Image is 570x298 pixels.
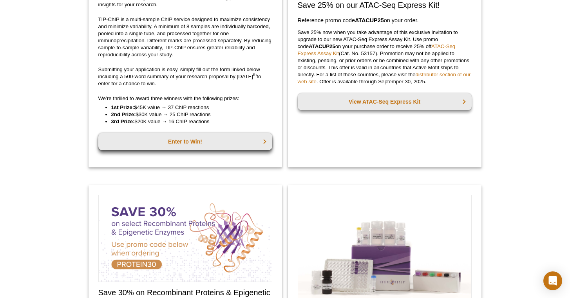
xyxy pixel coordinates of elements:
[98,195,272,282] img: Save on Recombinant Proteins and Enzymes
[98,95,272,102] p: We’re thrilled to award three winners with the following prizes:
[98,66,272,87] p: Submitting your application is easy, simply fill out the form linked below including a 500-word s...
[111,118,135,124] strong: 3rd Prize:
[111,104,264,111] li: $45K value → 37 ChIP reactions
[111,104,134,110] strong: 1st Prize:
[298,29,472,85] p: Save 25% now when you take advantage of this exclusive invitation to upgrade to our new ATAC-Seq ...
[309,43,335,49] strong: ATACUP25
[298,0,472,10] h2: Save 25% on our ATAC-Seq Express Kit!
[98,16,272,58] p: TIP-ChIP is a multi-sample ChIP service designed to maximize consistency and minimize variability...
[111,118,264,125] li: $20K value → 16 ChIP reactions
[355,17,384,23] strong: ATACUP25
[298,93,472,110] a: View ATAC-Seq Express Kit
[111,111,136,117] strong: 2nd Prize:
[298,16,472,25] h3: Reference promo code on your order.
[253,72,257,77] sup: th
[111,111,264,118] li: $30K value → 25 ChIP reactions
[543,271,562,290] div: Open Intercom Messenger
[98,133,272,150] a: Enter to Win!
